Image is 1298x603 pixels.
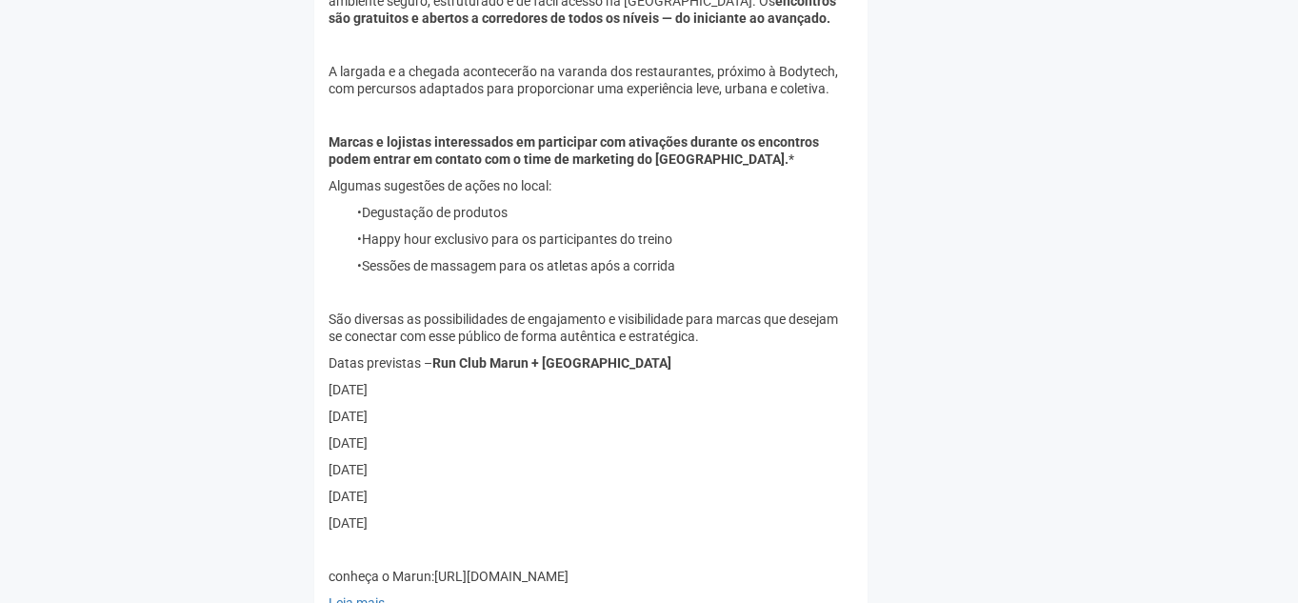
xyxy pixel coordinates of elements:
[329,312,841,344] span: São diversas as possibilidades de engajamento e visibilidade para marcas que desejam se conectar ...
[329,178,551,193] span: Algumas sugestões de ações no local:
[434,569,569,584] span: [URL][DOMAIN_NAME]
[357,205,362,220] span: •
[329,355,432,371] span: Datas previstas –
[329,569,434,584] span: conheça o Marun:
[329,462,368,477] span: [DATE]
[329,515,368,531] span: [DATE]
[357,231,362,247] span: •
[329,435,368,451] span: [DATE]
[362,231,672,247] span: Happy hour exclusivo para os participantes do treino
[357,258,362,273] span: •
[329,489,368,504] span: [DATE]
[362,258,675,273] span: Sessões de massagem para os atletas após a corrida
[329,64,841,96] span: A largada e a chegada acontecerão na varanda dos restaurantes, próximo à Bodytech, com percursos ...
[432,355,671,371] strong: Run Club Marun + [GEOGRAPHIC_DATA]
[329,134,822,167] strong: Marcas e lojistas interessados em participar com ativações durante os encontros podem entrar em c...
[329,382,368,397] span: [DATE]
[329,409,368,424] span: [DATE]
[362,205,508,220] span: Degustação de produtos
